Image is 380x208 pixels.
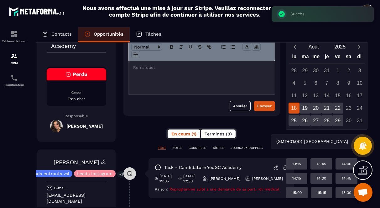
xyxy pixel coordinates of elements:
[354,78,365,89] div: 10
[47,114,106,118] p: Responsable
[158,146,166,150] p: TOUT
[2,83,27,87] p: Planificateur
[82,5,288,18] h2: Nous avons effectué une mise à jour sur Stripe. Veuillez reconnecter votre compte Stripe afin de ...
[332,78,343,89] div: 8
[310,115,321,126] div: 27
[31,171,69,176] p: leads entrants vsl
[299,103,310,114] div: 19
[54,185,66,190] p: E-mail
[10,30,18,38] img: formation
[292,176,301,181] p: 14:15
[130,27,168,42] a: Tâches
[2,39,27,43] p: Tableau de bord
[299,115,310,126] div: 26
[317,161,326,166] p: 13:45
[183,174,198,184] p: [DATE] 12:30
[254,101,275,111] button: Envoyer
[257,103,272,109] div: Envoyer
[354,183,372,202] a: Ouvrir le chat
[321,52,332,63] div: je
[145,31,161,37] p: Tâches
[321,103,332,114] div: 21
[327,41,353,52] button: Open years overlay
[343,115,354,126] div: 30
[289,52,300,63] div: lu
[9,6,65,17] img: logo
[354,52,365,63] div: di
[343,90,354,101] div: 16
[172,146,182,150] p: NOTES
[299,65,310,76] div: 29
[321,78,332,89] div: 7
[354,103,365,114] div: 24
[94,31,123,37] p: Opportunités
[171,131,196,136] span: En cours (1)
[78,27,130,42] a: Opportunités
[354,90,365,101] div: 17
[317,176,326,181] p: 14:30
[275,138,349,145] span: (GMT+01:00) [GEOGRAPHIC_DATA]
[289,43,300,51] button: Previous month
[10,74,18,82] img: scheduler
[77,171,112,176] p: Leads Instagram
[289,65,365,126] div: Calendar days
[343,78,354,89] div: 9
[289,103,299,114] div: 18
[289,90,299,101] div: 11
[342,190,351,195] p: 15:30
[310,103,321,114] div: 20
[289,65,299,76] div: 28
[289,115,299,126] div: 25
[332,65,343,76] div: 1
[164,165,242,170] p: task - Candidature YouGC Academy
[210,176,240,181] p: [PERSON_NAME]
[353,43,365,51] button: Next month
[332,90,343,101] div: 15
[310,78,321,89] div: 6
[343,52,354,63] div: sa
[66,124,103,129] h5: [PERSON_NAME]
[189,146,206,150] p: COURRIELS
[289,52,365,126] div: Calendar wrapper
[271,134,364,149] div: Search for option
[2,61,27,65] p: CRM
[205,131,232,136] span: Terminés (8)
[212,146,224,150] p: TÂCHES
[292,190,302,195] p: 15:00
[47,90,106,95] p: Raison
[317,190,326,195] p: 15:15
[354,115,365,126] div: 31
[47,96,106,101] p: Trop cher
[343,65,354,76] div: 2
[230,101,251,111] button: Annuler
[299,90,310,101] div: 12
[321,65,332,76] div: 31
[54,159,99,165] a: [PERSON_NAME]
[354,65,365,76] div: 3
[201,129,236,138] button: Terminés (8)
[169,187,279,191] span: Reprogrammé suite à une demande de sa part, rdv médical
[321,115,332,126] div: 28
[310,90,321,101] div: 13
[2,26,27,48] a: formationformationTableau de bord
[231,146,263,150] p: JOURNAUX D'APPELS
[155,187,168,191] span: Raison:
[342,176,351,181] p: 14:45
[289,78,299,89] div: 4
[292,161,301,166] p: 13:15
[310,52,321,63] div: me
[73,71,87,77] span: Perdu
[2,69,27,91] a: schedulerschedulerPlanificateur
[51,31,72,37] p: Contacts
[159,174,174,184] p: [DATE] 19:05
[36,27,78,42] a: Contacts
[349,138,354,145] input: Search for option
[299,78,310,89] div: 5
[321,90,332,101] div: 14
[332,115,343,126] div: 29
[310,65,321,76] div: 30
[117,171,125,178] p: +2
[2,48,27,69] a: formationformationCRM
[332,103,343,114] div: 22
[168,129,200,138] button: En cours (1)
